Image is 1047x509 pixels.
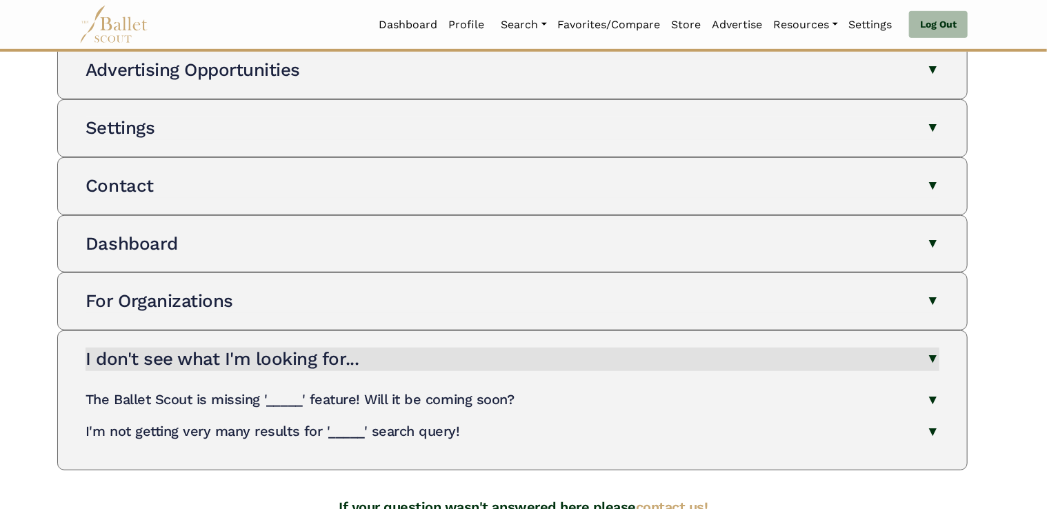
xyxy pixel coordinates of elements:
[768,10,844,39] a: Resources
[443,10,490,39] a: Profile
[86,423,460,439] h4: I'm not getting very many results for '_____' search query!
[666,10,707,39] a: Store
[86,421,939,442] button: I'm not getting very many results for '_____' search query!
[552,10,666,39] a: Favorites/Compare
[86,117,154,138] h3: Settings
[86,174,939,198] button: Contact
[844,10,898,39] a: Settings
[707,10,768,39] a: Advertise
[86,175,154,196] h3: Contact
[86,59,939,82] button: Advertising Opportunities
[86,389,939,410] button: The Ballet Scout is missing '_____' feature! Will it be coming soon?
[86,233,178,254] h3: Dashboard
[86,348,359,369] h3: I don't see what I'm looking for...
[86,348,939,371] button: I don't see what I'm looking for...
[86,290,233,311] h3: For Organizations
[86,59,300,80] h3: Advertising Opportunities
[496,10,552,39] a: Search
[86,290,939,313] button: For Organizations
[86,117,939,140] button: Settings
[909,11,968,39] a: Log Out
[374,10,443,39] a: Dashboard
[86,232,939,256] button: Dashboard
[86,391,514,408] h4: The Ballet Scout is missing '_____' feature! Will it be coming soon?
